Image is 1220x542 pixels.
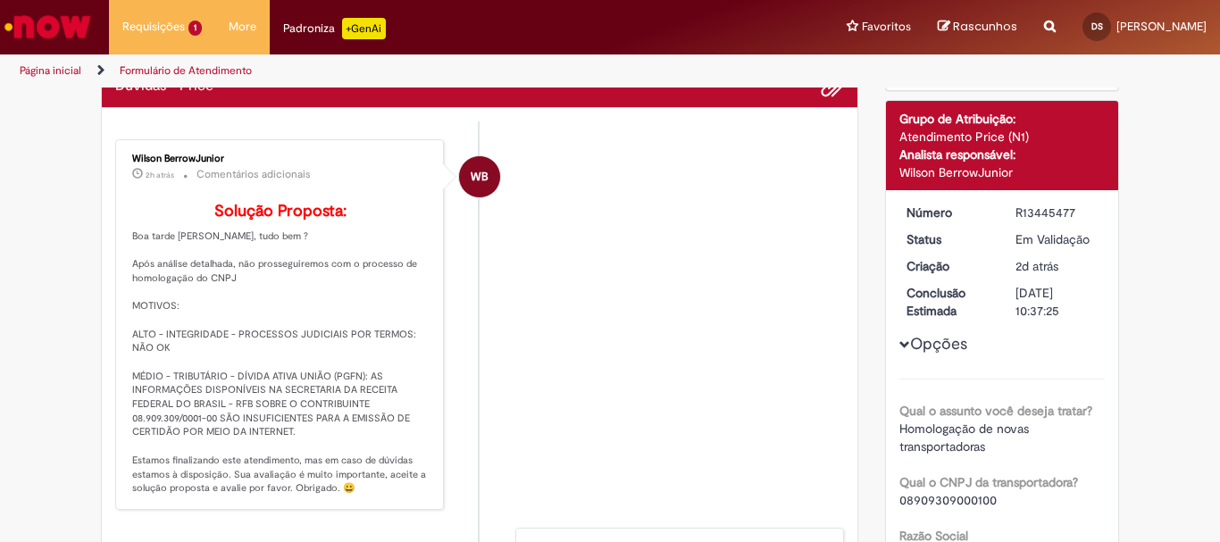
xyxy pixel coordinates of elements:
[899,474,1078,490] b: Qual o CNPJ da transportadora?
[188,21,202,36] span: 1
[1015,284,1099,320] div: [DATE] 10:37:25
[214,201,347,221] b: Solução Proposta:
[471,155,489,198] span: WB
[229,18,256,36] span: More
[1015,204,1099,221] div: R13445477
[893,257,1003,275] dt: Criação
[283,18,386,39] div: Padroniza
[899,146,1106,163] div: Analista responsável:
[20,63,81,78] a: Página inicial
[1015,257,1099,275] div: 25/08/2025 16:37:21
[899,163,1106,181] div: Wilson BerrowJunior
[1015,258,1058,274] span: 2d atrás
[2,9,94,45] img: ServiceNow
[953,18,1017,35] span: Rascunhos
[146,170,174,180] time: 27/08/2025 14:48:06
[1015,230,1099,248] div: Em Validação
[122,18,185,36] span: Requisições
[899,128,1106,146] div: Atendimento Price (N1)
[899,492,997,508] span: 08909309000100
[899,403,1092,419] b: Qual o assunto você deseja tratar?
[893,284,1003,320] dt: Conclusão Estimada
[821,75,844,98] button: Adicionar anexos
[459,156,500,197] div: Wilson BerrowJunior
[13,54,800,88] ul: Trilhas de página
[196,167,311,182] small: Comentários adicionais
[893,230,1003,248] dt: Status
[115,79,213,95] h2: Dúvidas - Price Histórico de tíquete
[132,154,430,164] div: Wilson BerrowJunior
[1091,21,1103,32] span: DS
[899,421,1032,454] span: Homologação de novas transportadoras
[938,19,1017,36] a: Rascunhos
[146,170,174,180] span: 2h atrás
[893,204,1003,221] dt: Número
[1116,19,1207,34] span: [PERSON_NAME]
[342,18,386,39] p: +GenAi
[899,110,1106,128] div: Grupo de Atribuição:
[132,203,430,496] p: Boa tarde [PERSON_NAME], tudo bem ? Após análise detalhada, não prosseguiremos com o processo de ...
[120,63,252,78] a: Formulário de Atendimento
[862,18,911,36] span: Favoritos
